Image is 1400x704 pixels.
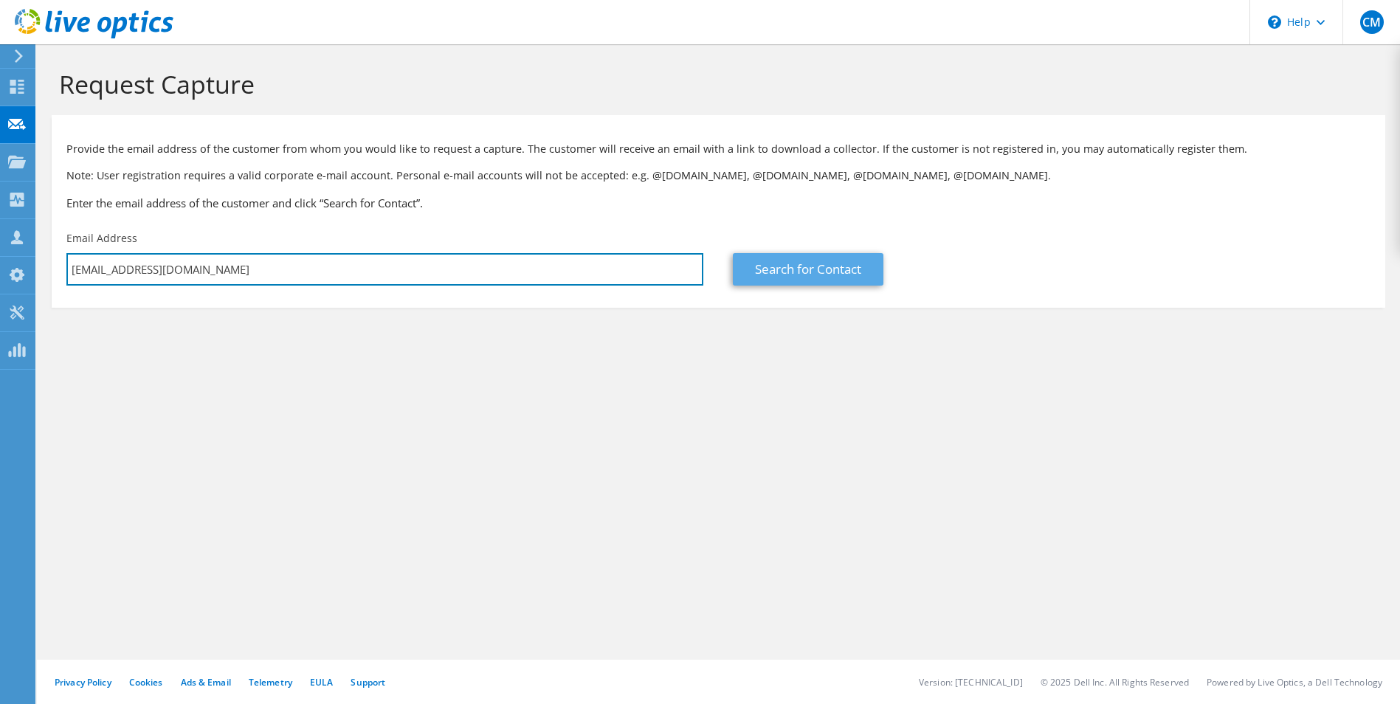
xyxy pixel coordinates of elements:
[1360,10,1384,34] span: CM
[66,195,1370,211] h3: Enter the email address of the customer and click “Search for Contact”.
[733,253,883,286] a: Search for Contact
[129,676,163,689] a: Cookies
[181,676,231,689] a: Ads & Email
[66,231,137,246] label: Email Address
[66,141,1370,157] p: Provide the email address of the customer from whom you would like to request a capture. The cust...
[55,676,111,689] a: Privacy Policy
[1268,15,1281,29] svg: \n
[1207,676,1382,689] li: Powered by Live Optics, a Dell Technology
[59,69,1370,100] h1: Request Capture
[919,676,1023,689] li: Version: [TECHNICAL_ID]
[249,676,292,689] a: Telemetry
[351,676,385,689] a: Support
[1041,676,1189,689] li: © 2025 Dell Inc. All Rights Reserved
[66,168,1370,184] p: Note: User registration requires a valid corporate e-mail account. Personal e-mail accounts will ...
[310,676,333,689] a: EULA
